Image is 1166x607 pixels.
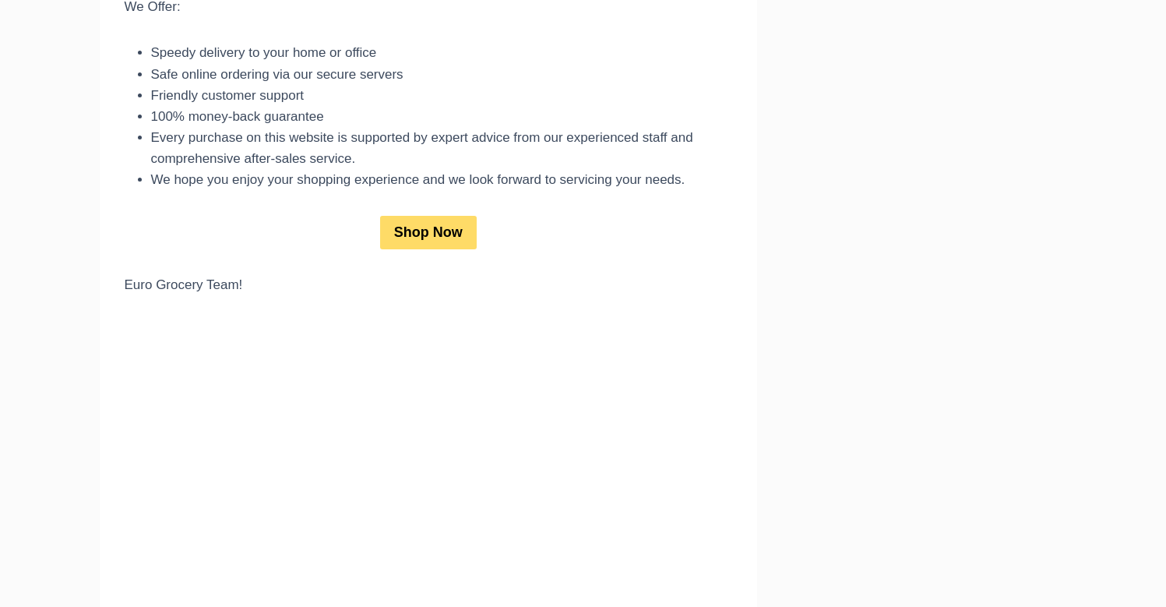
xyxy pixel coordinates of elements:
li: We hope you enjoy your shopping experience and we look forward to servicing your needs. [151,169,733,190]
li: Speedy delivery to your home or office [151,42,733,63]
p: Euro Grocery Team! [125,274,733,295]
a: Shop Now [380,216,477,249]
li: 100% money-back guarantee [151,106,733,127]
li: Friendly customer support [151,85,733,106]
li: Every purchase on this website is supported by expert advice from our experienced staff and compr... [151,127,733,169]
strong: Shop Now [394,224,463,240]
li: Safe online ordering via our secure servers [151,64,733,85]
